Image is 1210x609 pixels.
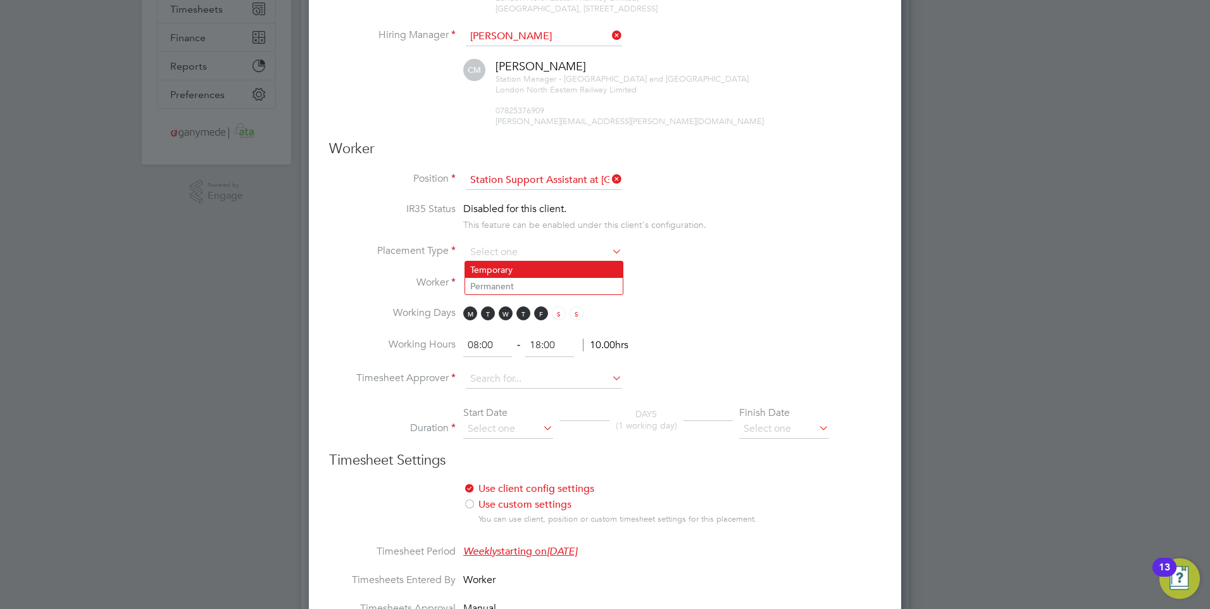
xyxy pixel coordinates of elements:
button: Open Resource Center, 13 new notifications [1159,558,1200,599]
span: ‐ [515,339,523,351]
input: Select one [466,243,622,262]
label: Timesheet Period [329,545,456,558]
label: Hiring Manager [329,28,456,42]
div: You can use client, position or custom timesheet settings for this placement. [478,514,786,525]
label: Timesheet Approver [329,372,456,385]
div: DAYS [609,408,683,431]
label: Position [329,172,456,185]
span: CM [463,59,485,81]
span: Station Manager - [GEOGRAPHIC_DATA] and [GEOGRAPHIC_DATA] [496,73,749,84]
label: Working Days [329,306,456,320]
label: Timesheets Entered By [329,574,456,587]
span: S [552,306,566,320]
input: Select one [463,420,553,439]
span: Disabled for this client. [463,203,566,215]
span: London North Eastern Railway Limited [496,84,637,95]
li: Temporary [465,261,623,278]
label: Working Hours [329,338,456,351]
div: This feature can be enabled under this client's configuration. [463,216,706,230]
label: Worker [329,276,456,289]
input: Search for... [466,171,622,190]
div: 13 [1159,567,1170,584]
label: Placement Type [329,244,456,258]
div: Finish Date [739,406,829,420]
span: 10.00hrs [583,339,628,351]
input: 17:00 [525,334,574,357]
span: 07825376909 [496,105,544,116]
em: Weekly [463,545,497,558]
span: M [463,306,477,320]
input: Select one [739,420,829,439]
label: Use custom settings [463,498,777,512]
span: [PERSON_NAME][EMAIL_ADDRESS][PERSON_NAME][DOMAIN_NAME] [496,116,764,127]
span: [PERSON_NAME] [496,59,586,73]
h3: Timesheet Settings [329,451,881,470]
em: [DATE] [547,545,577,558]
span: T [516,306,530,320]
h3: Worker [329,140,881,158]
span: F [534,306,548,320]
li: Permanent [465,278,623,294]
input: 08:00 [463,334,512,357]
input: Search for... [466,370,622,389]
span: Worker [463,574,496,586]
span: W [499,306,513,320]
label: IR35 Status [329,203,456,216]
label: Use client config settings [463,482,777,496]
div: Start Date [463,406,553,420]
input: Search for... [466,27,622,46]
span: (1 working day) [616,420,677,431]
span: starting on [463,545,577,558]
span: S [570,306,583,320]
span: T [481,306,495,320]
label: Duration [329,422,456,435]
